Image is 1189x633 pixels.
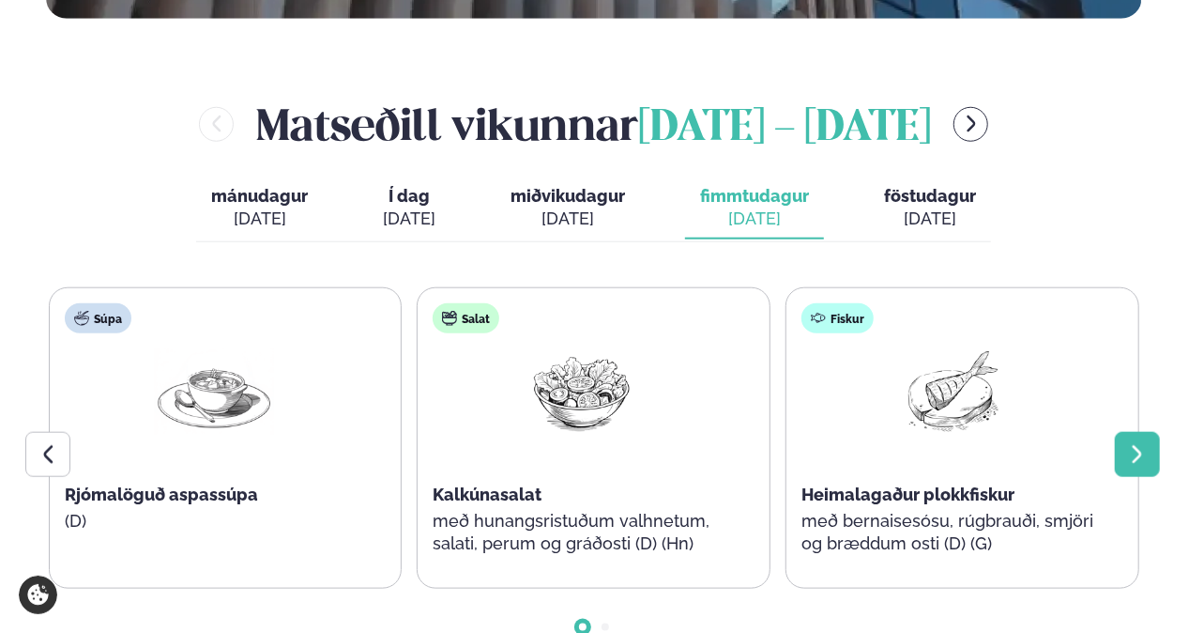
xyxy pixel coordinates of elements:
[65,303,131,333] div: Súpa
[801,303,874,333] div: Fiskur
[522,348,642,436] img: Salad.png
[801,510,1100,555] p: með bernaisesósu, rúgbrauði, smjöri og bræddum osti (D) (G)
[511,208,625,230] div: [DATE]
[65,485,258,504] span: Rjómalöguð aspassúpa
[891,348,1011,436] img: Fish.png
[433,485,541,504] span: Kalkúnasalat
[368,178,450,239] button: Í dag [DATE]
[211,208,308,230] div: [DATE]
[869,178,991,239] button: föstudagur [DATE]
[433,303,499,333] div: Salat
[199,107,234,142] button: menu-btn-left
[579,624,587,631] span: Go to slide 1
[700,186,809,206] span: fimmtudagur
[953,107,988,142] button: menu-btn-right
[154,348,274,436] img: Soup.png
[638,108,931,149] span: [DATE] - [DATE]
[256,94,931,155] h2: Matseðill vikunnar
[383,208,435,230] div: [DATE]
[685,178,824,239] button: fimmtudagur [DATE]
[511,186,625,206] span: miðvikudagur
[700,208,809,230] div: [DATE]
[884,208,976,230] div: [DATE]
[19,576,57,614] a: Cookie settings
[495,178,640,239] button: miðvikudagur [DATE]
[801,485,1014,504] span: Heimalagaður plokkfiskur
[383,185,435,208] span: Í dag
[74,311,89,326] img: soup.svg
[442,311,457,326] img: salad.svg
[884,186,976,206] span: föstudagur
[65,510,363,533] p: (D)
[433,510,731,555] p: með hunangsristuðum valhnetum, salati, perum og gráðosti (D) (Hn)
[811,311,826,326] img: fish.svg
[211,186,308,206] span: mánudagur
[196,178,323,239] button: mánudagur [DATE]
[602,624,609,631] span: Go to slide 2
